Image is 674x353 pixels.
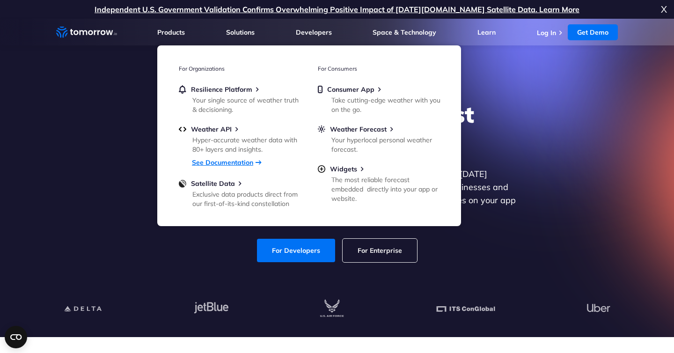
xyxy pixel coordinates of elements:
[330,125,387,133] span: Weather Forecast
[296,28,332,37] a: Developers
[192,158,253,167] a: See Documentation
[179,125,186,133] img: api.svg
[330,165,357,173] span: Widgets
[5,326,27,348] button: Open CMP widget
[318,165,440,201] a: WidgetsThe most reliable forecast embedded directly into your app or website.
[226,28,255,37] a: Solutions
[56,25,117,39] a: Home link
[179,65,300,72] h3: For Organizations
[179,85,186,94] img: bell.svg
[318,165,325,173] img: plus-circle.svg
[331,96,440,114] div: Take cutting-edge weather with you on the go.
[318,85,322,94] img: mobile.svg
[537,29,556,37] a: Log In
[191,125,232,133] span: Weather API
[157,28,185,37] a: Products
[156,168,518,220] p: Get reliable and precise weather data through our free API. Count on [DATE][DOMAIN_NAME] for quic...
[477,28,496,37] a: Learn
[179,125,300,152] a: Weather APIHyper-accurate weather data with 80+ layers and insights.
[191,179,235,188] span: Satellite Data
[192,96,301,114] div: Your single source of weather truth & decisioning.
[318,65,440,72] h3: For Consumers
[179,179,300,206] a: Satellite DataExclusive data products direct from our first-of-its-kind constellation
[568,24,618,40] a: Get Demo
[327,85,374,94] span: Consumer App
[179,179,186,188] img: satellite-data-menu.png
[331,135,440,154] div: Your hyperlocal personal weather forecast.
[318,85,440,112] a: Consumer AppTake cutting-edge weather with you on the go.
[318,125,325,133] img: sun.svg
[179,85,300,112] a: Resilience PlatformYour single source of weather truth & decisioning.
[257,239,335,262] a: For Developers
[373,28,436,37] a: Space & Technology
[331,175,440,203] div: The most reliable forecast embedded directly into your app or website.
[191,85,252,94] span: Resilience Platform
[156,100,518,156] h1: Explore the World’s Best Weather API
[318,125,440,152] a: Weather ForecastYour hyperlocal personal weather forecast.
[95,5,579,14] a: Independent U.S. Government Validation Confirms Overwhelming Positive Impact of [DATE][DOMAIN_NAM...
[343,239,417,262] a: For Enterprise
[192,135,301,154] div: Hyper-accurate weather data with 80+ layers and insights.
[192,190,301,208] div: Exclusive data products direct from our first-of-its-kind constellation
